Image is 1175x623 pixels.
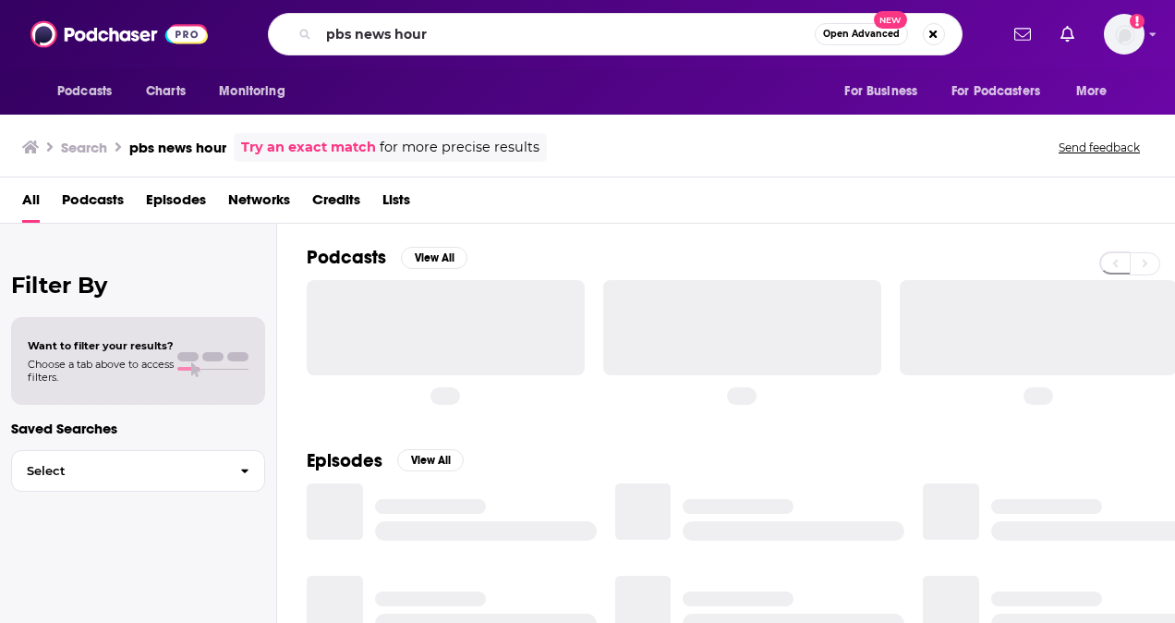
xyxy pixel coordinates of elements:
[397,449,464,471] button: View All
[206,74,309,109] button: open menu
[312,185,360,223] a: Credits
[1007,18,1038,50] a: Show notifications dropdown
[1053,18,1082,50] a: Show notifications dropdown
[874,11,907,29] span: New
[844,79,917,104] span: For Business
[401,247,467,269] button: View All
[219,79,285,104] span: Monitoring
[146,79,186,104] span: Charts
[307,449,382,472] h2: Episodes
[11,420,265,437] p: Saved Searches
[1104,14,1145,55] span: Logged in as cgiron
[939,74,1067,109] button: open menu
[146,185,206,223] a: Episodes
[1063,74,1131,109] button: open menu
[1104,14,1145,55] button: Show profile menu
[1104,14,1145,55] img: User Profile
[61,139,107,156] h3: Search
[11,272,265,299] h2: Filter By
[1130,14,1145,29] svg: Add a profile image
[307,246,467,269] a: PodcastsView All
[382,185,410,223] a: Lists
[30,17,208,52] img: Podchaser - Follow, Share and Rate Podcasts
[815,23,908,45] button: Open AdvancedNew
[129,139,226,156] h3: pbs news hour
[268,13,963,55] div: Search podcasts, credits, & more...
[22,185,40,223] a: All
[11,450,265,492] button: Select
[44,74,136,109] button: open menu
[307,449,464,472] a: EpisodesView All
[62,185,124,223] a: Podcasts
[823,30,900,39] span: Open Advanced
[951,79,1040,104] span: For Podcasters
[380,137,539,158] span: for more precise results
[134,74,197,109] a: Charts
[1076,79,1108,104] span: More
[1053,140,1145,155] button: Send feedback
[831,74,940,109] button: open menu
[57,79,112,104] span: Podcasts
[319,19,815,49] input: Search podcasts, credits, & more...
[28,339,174,352] span: Want to filter your results?
[28,358,174,384] span: Choose a tab above to access filters.
[12,465,225,477] span: Select
[241,137,376,158] a: Try an exact match
[307,246,386,269] h2: Podcasts
[228,185,290,223] a: Networks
